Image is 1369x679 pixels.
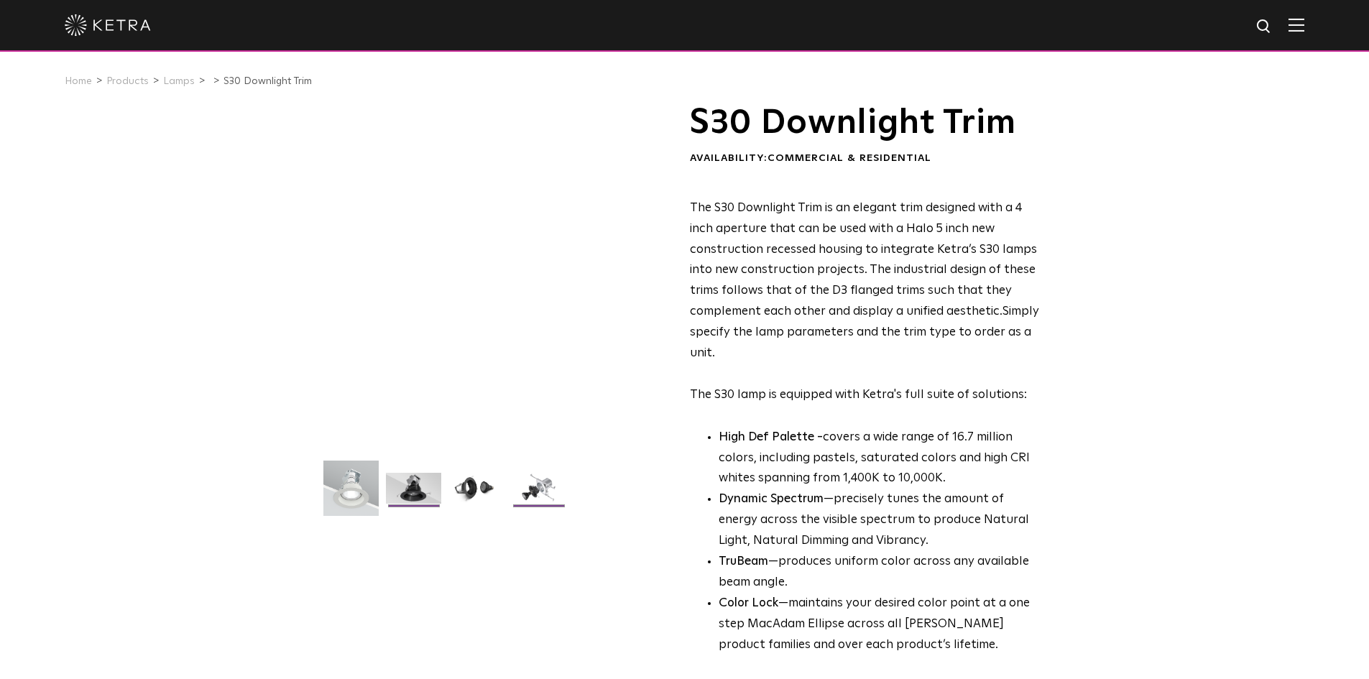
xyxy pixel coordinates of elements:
[768,153,931,163] span: Commercial & Residential
[163,76,195,86] a: Lamps
[323,461,379,527] img: S30-DownlightTrim-2021-Web-Square
[690,198,1040,406] p: The S30 lamp is equipped with Ketra's full suite of solutions:
[1289,18,1304,32] img: Hamburger%20Nav.svg
[719,431,823,443] strong: High Def Palette -
[223,76,312,86] a: S30 Downlight Trim
[65,76,92,86] a: Home
[719,428,1040,490] p: covers a wide range of 16.7 million colors, including pastels, saturated colors and high CRI whit...
[719,489,1040,552] li: —precisely tunes the amount of energy across the visible spectrum to produce Natural Light, Natur...
[511,473,566,514] img: S30 Halo Downlight_Exploded_Black
[719,493,824,505] strong: Dynamic Spectrum
[719,597,778,609] strong: Color Lock
[1255,18,1273,36] img: search icon
[65,14,151,36] img: ketra-logo-2019-white
[448,473,504,514] img: S30 Halo Downlight_Table Top_Black
[719,593,1040,656] li: —maintains your desired color point at a one step MacAdam Ellipse across all [PERSON_NAME] produc...
[719,552,1040,593] li: —produces uniform color across any available beam angle.
[106,76,149,86] a: Products
[690,305,1039,359] span: Simply specify the lamp parameters and the trim type to order as a unit.​
[386,473,441,514] img: S30 Halo Downlight_Hero_Black_Gradient
[690,152,1040,166] div: Availability:
[690,105,1040,141] h1: S30 Downlight Trim
[690,202,1037,318] span: The S30 Downlight Trim is an elegant trim designed with a 4 inch aperture that can be used with a...
[719,555,768,568] strong: TruBeam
